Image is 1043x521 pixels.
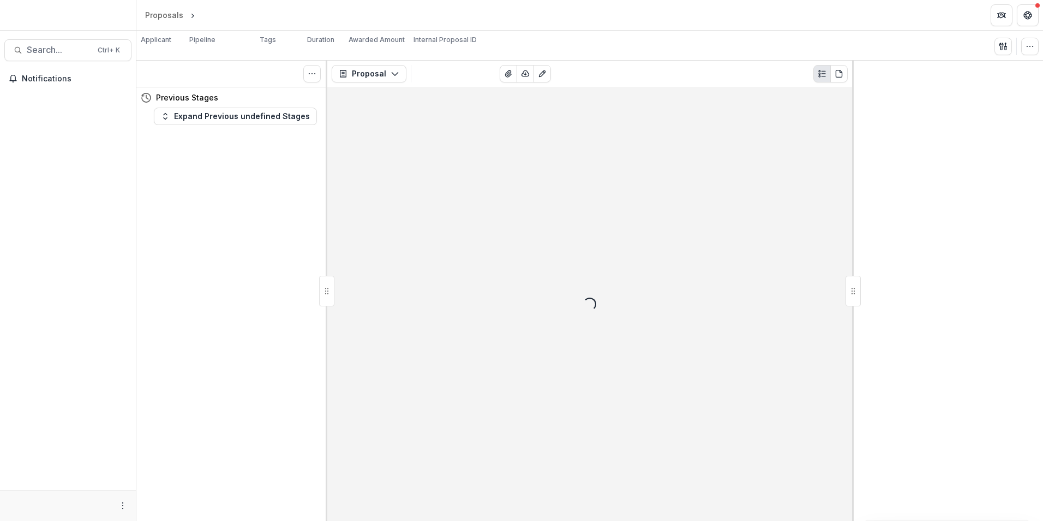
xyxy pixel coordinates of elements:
button: Edit as form [534,65,551,82]
h4: Previous Stages [156,92,218,103]
div: Proposals [145,9,183,21]
nav: breadcrumb [141,7,244,23]
p: Tags [260,35,276,45]
p: Applicant [141,35,171,45]
button: Toggle View Cancelled Tasks [303,65,321,82]
button: Search... [4,39,131,61]
button: More [116,499,129,512]
p: Internal Proposal ID [413,35,477,45]
span: Notifications [22,74,127,84]
div: Ctrl + K [95,44,122,56]
button: View Attached Files [500,65,517,82]
button: PDF view [830,65,848,82]
button: Plaintext view [813,65,831,82]
p: Duration [307,35,334,45]
p: Awarded Amount [349,35,405,45]
p: Pipeline [189,35,215,45]
a: Proposals [141,7,188,23]
button: Partners [991,4,1012,26]
button: Expand Previous undefined Stages [154,108,317,125]
button: Proposal [332,65,406,82]
span: Search... [27,45,91,55]
button: Notifications [4,70,131,87]
button: Get Help [1017,4,1039,26]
